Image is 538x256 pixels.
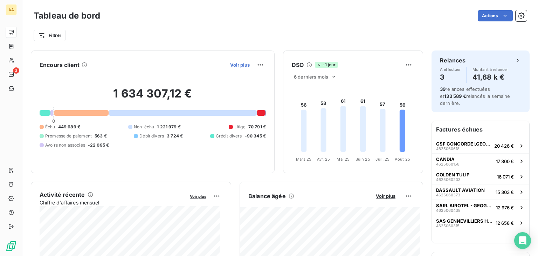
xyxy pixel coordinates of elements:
span: 16 071 € [497,174,514,180]
span: 17 300 € [496,159,514,164]
span: 3 [13,67,19,74]
button: Voir plus [374,193,398,199]
tspan: Mai 25 [337,157,350,162]
span: GSF CONCORDE [GEOGRAPHIC_DATA] [436,141,491,147]
span: À effectuer [440,67,461,72]
a: 3 [6,69,16,80]
span: SARL AIROTEL - GEOGRAPHOTEL [436,203,493,208]
span: 4625060158 [436,162,460,166]
div: AA [6,4,17,15]
img: Logo LeanPay [6,241,17,252]
h6: Encours client [40,61,80,69]
button: Filtrer [34,30,66,41]
button: Actions [478,10,513,21]
span: CANDIA [436,156,455,162]
span: 4625060315 [436,224,460,228]
span: 133 589 € [444,93,466,99]
button: DASSAULT AVIATION462506037315 303 € [432,184,529,200]
button: GSF CONCORDE [GEOGRAPHIC_DATA]462506061820 426 € [432,138,529,153]
span: -1 jour [315,62,338,68]
span: 12 658 € [496,220,514,226]
span: Litige [234,124,246,130]
tspan: Avr. 25 [317,157,330,162]
span: Montant à relancer [473,67,508,72]
span: Non-échu [134,124,154,130]
span: Chiffre d'affaires mensuel [40,199,185,206]
h6: Balance âgée [248,192,286,200]
tspan: Mars 25 [296,157,311,162]
h4: 3 [440,72,461,83]
tspan: Juin 25 [356,157,370,162]
h6: Factures échues [432,121,529,138]
span: 449 689 € [58,124,80,130]
span: 563 € [95,133,107,139]
span: Promesse de paiement [45,133,92,139]
span: 15 303 € [496,189,514,195]
span: relances effectuées et relancés la semaine dernière. [440,86,510,106]
div: Open Intercom Messenger [514,232,531,249]
span: Voir plus [230,62,250,68]
span: 4625060438 [436,208,461,213]
button: GOLDEN TULIP462506020316 071 € [432,169,529,184]
span: 4625060203 [436,177,461,182]
button: Voir plus [188,193,208,199]
button: CANDIA462506015817 300 € [432,153,529,169]
span: 1 221 979 € [157,124,181,130]
span: 70 791 € [248,124,266,130]
button: SARL AIROTEL - GEOGRAPHOTEL462506043812 976 € [432,200,529,215]
span: -22 095 € [88,142,109,148]
span: Voir plus [376,193,395,199]
span: Échu [45,124,55,130]
span: 20 426 € [494,143,514,149]
span: Débit divers [139,133,164,139]
span: 6 derniers mois [294,74,328,80]
h2: 1 634 307,12 € [40,87,266,108]
span: Voir plus [190,194,206,199]
tspan: Août 25 [395,157,410,162]
h4: 41,68 k € [473,72,508,83]
span: Crédit divers [216,133,242,139]
span: 39 [440,86,446,92]
span: GOLDEN TULIP [436,172,469,177]
span: -90 345 € [245,133,266,139]
span: 3 724 € [167,133,183,139]
span: 12 976 € [496,205,514,210]
span: Avoirs non associés [45,142,85,148]
span: SAS GENNEVILLIERS HOSPITALITY [436,218,493,224]
span: DASSAULT AVIATION [436,187,485,193]
h3: Tableau de bord [34,9,100,22]
h6: Activité récente [40,190,85,199]
h6: DSO [292,61,304,69]
button: SAS GENNEVILLIERS HOSPITALITY462506031512 658 € [432,215,529,230]
button: Voir plus [228,62,252,68]
h6: Relances [440,56,465,65]
span: 4625060618 [436,147,460,151]
span: 4625060373 [436,193,460,197]
tspan: Juil. 25 [375,157,389,162]
span: 0 [52,118,55,124]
